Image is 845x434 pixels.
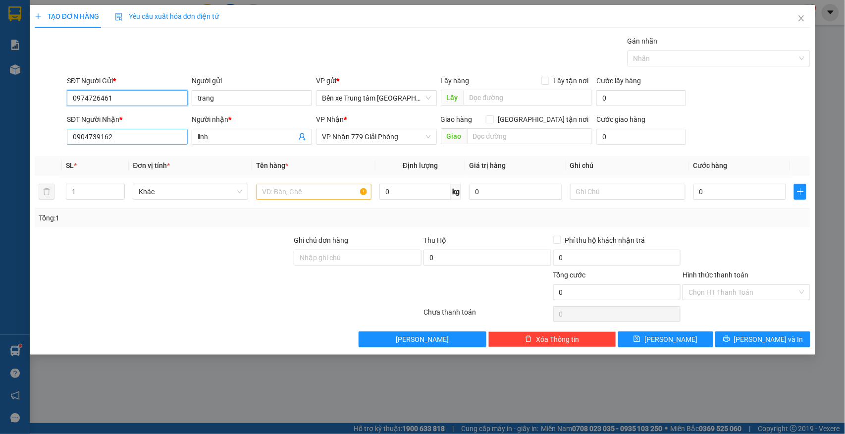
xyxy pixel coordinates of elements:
span: kg [451,184,461,200]
button: deleteXóa Thông tin [488,331,616,347]
div: Người gửi [192,75,313,86]
label: Hình thức thanh toán [683,271,748,279]
span: plus [35,13,42,20]
div: SĐT Người Nhận [67,114,188,125]
span: [PERSON_NAME] và In [734,334,803,345]
span: save [634,335,640,343]
span: delete [525,335,532,343]
input: Dọc đường [467,128,592,144]
span: Lấy [441,90,464,106]
div: SĐT Người Gửi [67,75,188,86]
button: delete [39,184,54,200]
span: TẠO ĐƠN HÀNG [35,12,99,20]
span: VP Nhận [316,115,344,123]
label: Cước giao hàng [596,115,645,123]
input: Ghi chú đơn hàng [294,250,422,266]
div: Chưa thanh toán [422,307,552,324]
span: Giá trị hàng [469,162,506,169]
span: Lấy hàng [441,77,470,85]
span: Bến xe Trung tâm Lào Cai [322,91,431,106]
span: Giao [441,128,467,144]
span: Thu Hộ [423,236,446,244]
label: Cước lấy hàng [596,77,641,85]
span: plus [794,188,806,196]
input: Dọc đường [464,90,592,106]
span: Khác [139,184,242,199]
span: Định lượng [403,162,438,169]
button: save[PERSON_NAME] [618,331,713,347]
span: Cước hàng [693,162,728,169]
th: Ghi chú [566,156,689,175]
input: VD: Bàn, Ghế [256,184,371,200]
span: close [797,14,805,22]
span: Yêu cầu xuất hóa đơn điện tử [115,12,219,20]
label: Ghi chú đơn hàng [294,236,348,244]
span: Giao hàng [441,115,473,123]
span: printer [723,335,730,343]
input: 0 [469,184,562,200]
input: Cước lấy hàng [596,90,686,106]
span: [GEOGRAPHIC_DATA] tận nơi [494,114,592,125]
span: [PERSON_NAME] [644,334,697,345]
button: Close [788,5,815,33]
button: [PERSON_NAME] [359,331,486,347]
span: Tên hàng [256,162,288,169]
input: Cước giao hàng [596,129,686,145]
img: icon [115,13,123,21]
span: Lấy tận nơi [549,75,592,86]
span: Xóa Thông tin [536,334,579,345]
div: Người nhận [192,114,313,125]
div: VP gửi [316,75,437,86]
span: Đơn vị tính [133,162,170,169]
span: Tổng cước [553,271,586,279]
span: SL [66,162,74,169]
span: VP Nhận 779 Giải Phóng [322,129,431,144]
button: printer[PERSON_NAME] và In [715,331,810,347]
input: Ghi Chú [570,184,686,200]
span: [PERSON_NAME] [396,334,449,345]
button: plus [794,184,806,200]
label: Gán nhãn [628,37,658,45]
span: user-add [298,133,306,141]
span: Phí thu hộ khách nhận trả [561,235,649,246]
div: Tổng: 1 [39,213,326,223]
